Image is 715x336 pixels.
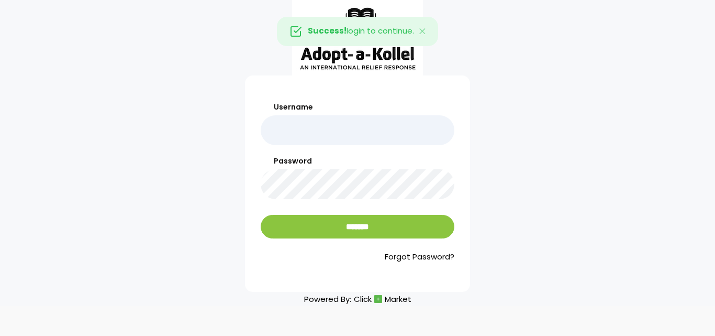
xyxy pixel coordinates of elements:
label: Username [261,102,454,113]
label: Password [261,156,454,167]
p: Powered By: [304,292,411,306]
div: login to continue. [277,17,438,46]
strong: Success! [308,25,347,36]
a: ClickMarket [354,292,411,306]
a: Forgot Password? [261,251,454,263]
img: cm_icon.png [374,295,382,303]
button: Close [408,17,438,46]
